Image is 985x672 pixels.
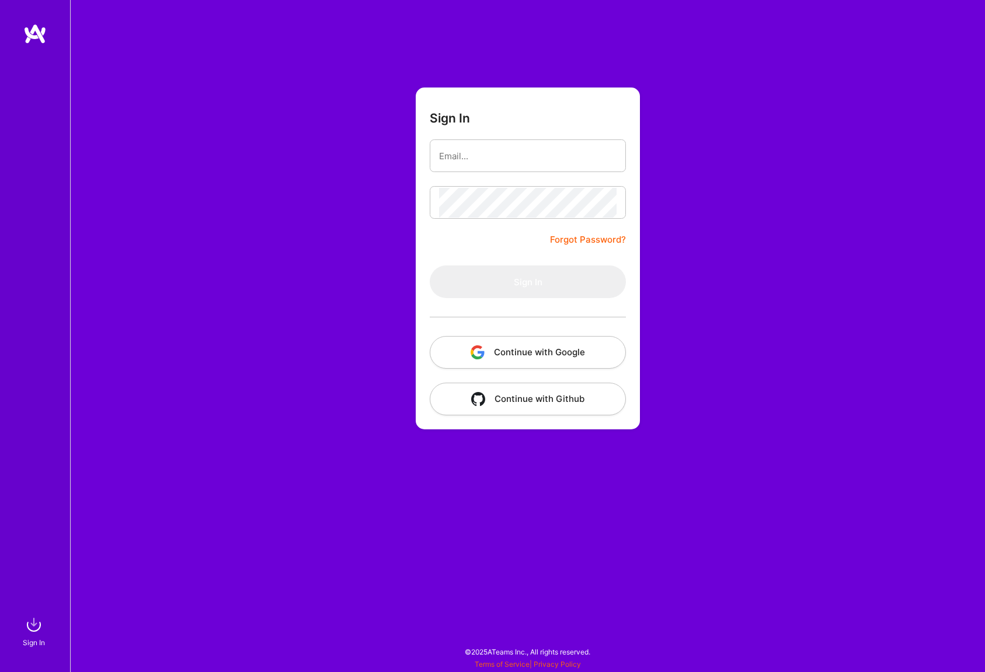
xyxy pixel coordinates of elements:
button: Continue with Github [430,383,626,415]
img: logo [23,23,47,44]
a: Terms of Service [475,660,530,668]
img: sign in [22,613,46,636]
img: icon [471,392,485,406]
div: Sign In [23,636,45,649]
img: icon [471,345,485,359]
a: sign inSign In [25,613,46,649]
button: Sign In [430,265,626,298]
input: Email... [439,141,617,171]
a: Privacy Policy [534,660,581,668]
a: Forgot Password? [550,233,626,247]
button: Continue with Google [430,336,626,369]
h3: Sign In [430,111,470,125]
div: © 2025 ATeams Inc., All rights reserved. [70,637,985,666]
span: | [475,660,581,668]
